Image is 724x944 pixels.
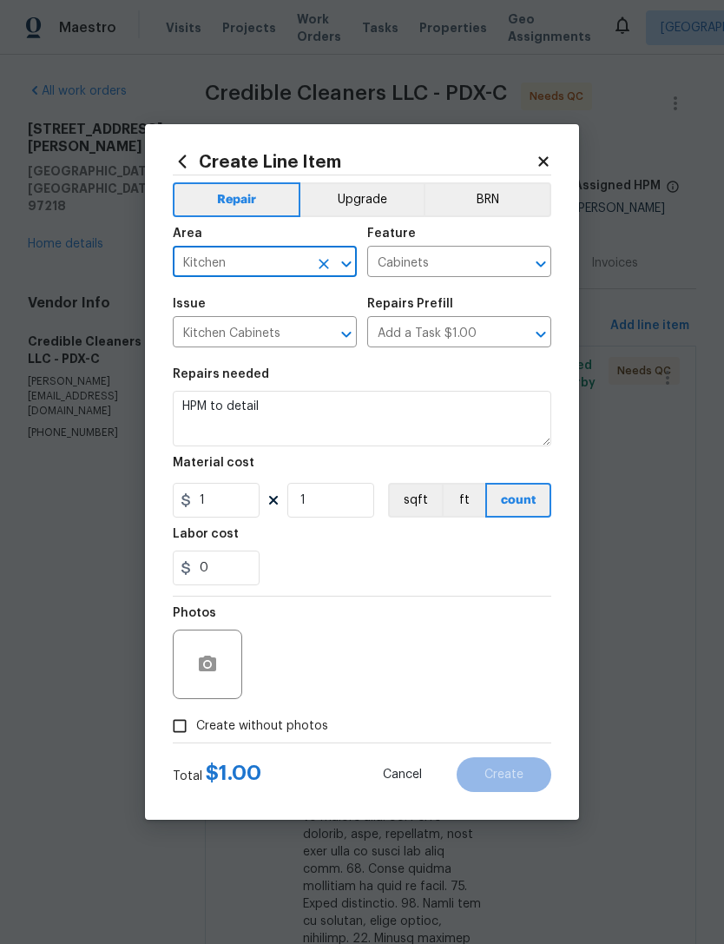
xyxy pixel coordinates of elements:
[206,762,261,783] span: $ 1.00
[457,757,551,792] button: Create
[173,228,202,240] h5: Area
[484,769,523,782] span: Create
[334,322,359,347] button: Open
[173,607,216,619] h5: Photos
[173,528,239,540] h5: Labor cost
[424,182,551,217] button: BRN
[173,764,261,785] div: Total
[388,483,442,518] button: sqft
[173,457,254,469] h5: Material cost
[334,252,359,276] button: Open
[529,252,553,276] button: Open
[383,769,422,782] span: Cancel
[173,368,269,380] h5: Repairs needed
[485,483,551,518] button: count
[173,298,206,310] h5: Issue
[312,252,336,276] button: Clear
[173,391,551,446] textarea: HPM to detail
[196,717,328,736] span: Create without photos
[529,322,553,347] button: Open
[173,152,536,171] h2: Create Line Item
[300,182,425,217] button: Upgrade
[367,228,416,240] h5: Feature
[442,483,485,518] button: ft
[355,757,450,792] button: Cancel
[367,298,453,310] h5: Repairs Prefill
[173,182,300,217] button: Repair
